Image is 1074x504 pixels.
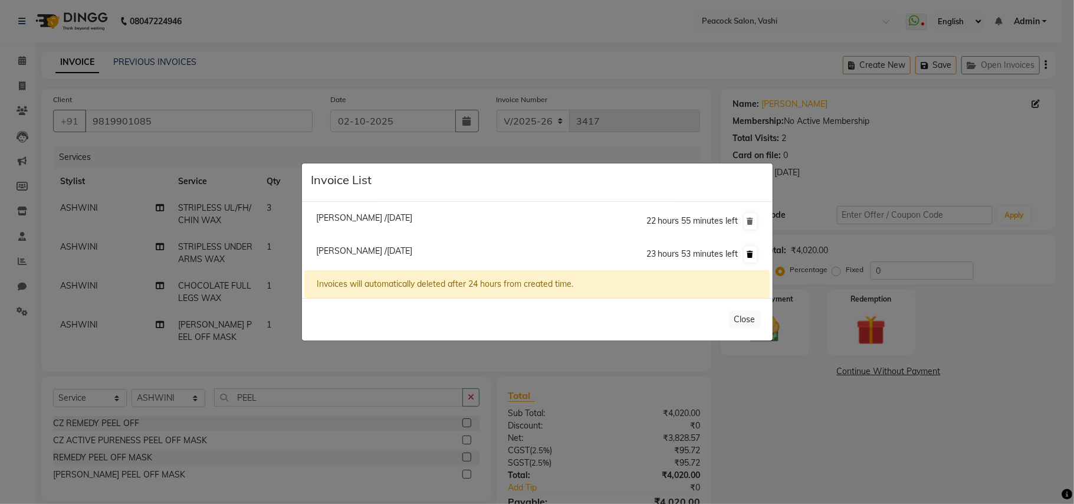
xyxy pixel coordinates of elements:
[316,246,412,256] span: [PERSON_NAME] /[DATE]
[304,270,769,298] div: Invoices will automatically deleted after 24 hours from created time.
[646,248,738,259] span: 23 hours 53 minutes left
[646,215,738,226] span: 22 hours 55 minutes left
[311,173,372,187] h5: Invoice List
[316,212,412,223] span: [PERSON_NAME] /[DATE]
[729,310,761,329] button: Close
